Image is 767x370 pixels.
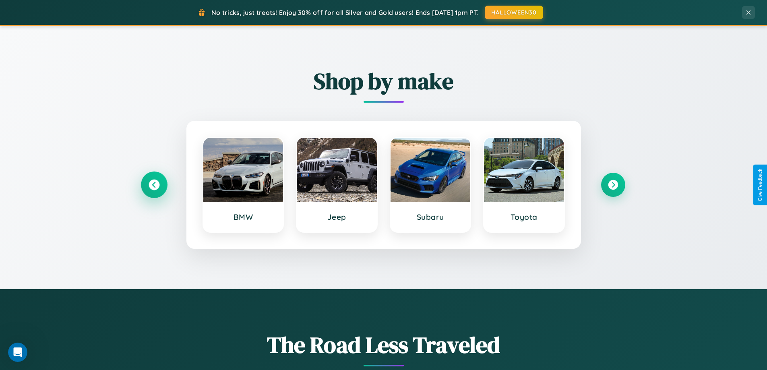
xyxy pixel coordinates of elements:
[8,343,27,362] iframe: Intercom live chat
[211,212,275,222] h3: BMW
[757,169,763,201] div: Give Feedback
[142,329,625,360] h1: The Road Less Traveled
[399,212,463,222] h3: Subaru
[142,66,625,97] h2: Shop by make
[211,8,479,17] span: No tricks, just treats! Enjoy 30% off for all Silver and Gold users! Ends [DATE] 1pm PT.
[305,212,369,222] h3: Jeep
[492,212,556,222] h3: Toyota
[485,6,543,19] button: HALLOWEEN30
